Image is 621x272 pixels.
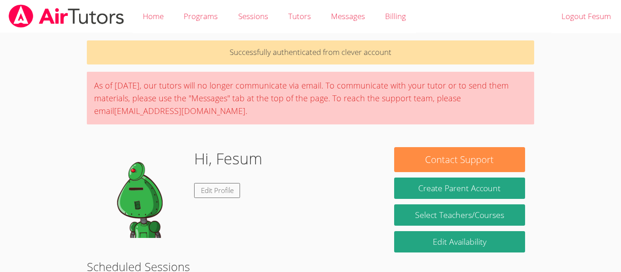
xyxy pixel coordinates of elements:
a: Edit Profile [194,183,240,198]
button: Contact Support [394,147,525,172]
h1: Hi, Fesum [194,147,262,170]
p: Successfully authenticated from clever account [87,40,534,64]
div: As of [DATE], our tutors will no longer communicate via email. To communicate with your tutor or ... [87,72,534,124]
a: Edit Availability [394,231,525,252]
a: Select Teachers/Courses [394,204,525,226]
button: Create Parent Account [394,178,525,199]
img: default.png [96,147,187,238]
span: Messages [331,11,365,21]
img: airtutors_banner-c4298cdbf04f3fff15de1276eac7730deb9818008684d7c2e4769d2f7ddbe033.png [8,5,125,28]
